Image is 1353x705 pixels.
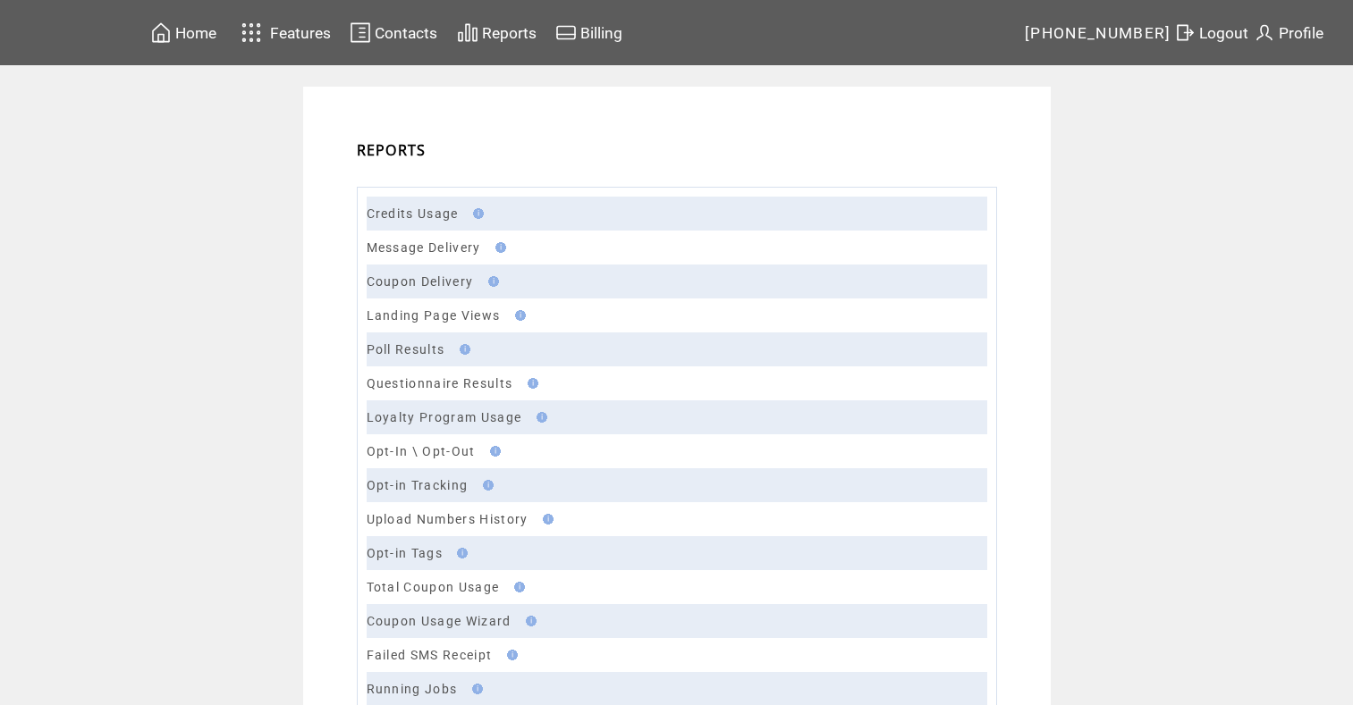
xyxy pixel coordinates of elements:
a: Opt-in Tags [367,546,444,560]
a: Home [148,19,219,46]
img: help.gif [468,208,484,219]
img: help.gif [483,276,499,287]
img: help.gif [502,650,518,660]
a: Coupon Usage Wizard [367,614,512,628]
img: features.svg [236,18,267,47]
span: Logout [1199,24,1248,42]
a: Opt-in Tracking [367,478,469,492]
a: Opt-In \ Opt-Out [367,444,476,458]
a: Profile [1251,19,1326,46]
img: help.gif [452,548,468,558]
a: Features [233,15,334,50]
img: help.gif [531,412,547,423]
img: home.svg [150,21,172,44]
img: help.gif [522,378,538,389]
a: Logout [1171,19,1251,46]
a: Message Delivery [367,240,481,255]
span: REPORTS [357,140,427,160]
a: Credits Usage [367,206,459,221]
a: Questionnaire Results [367,376,513,390]
img: help.gif [509,582,525,592]
a: Landing Page Views [367,308,501,323]
img: profile.svg [1254,21,1275,44]
img: help.gif [510,310,526,321]
img: help.gif [478,480,494,491]
span: Home [175,24,216,42]
img: help.gif [520,616,537,626]
span: Profile [1279,24,1323,42]
a: Running Jobs [367,682,458,696]
a: Loyalty Program Usage [367,410,522,424]
a: Poll Results [367,342,445,357]
a: Billing [553,19,625,46]
img: contacts.svg [350,21,371,44]
img: creidtcard.svg [555,21,577,44]
a: Coupon Delivery [367,274,474,289]
span: Reports [482,24,537,42]
img: help.gif [454,344,470,355]
span: Contacts [375,24,437,42]
img: help.gif [490,242,506,253]
img: chart.svg [457,21,478,44]
a: Failed SMS Receipt [367,648,493,662]
img: help.gif [467,684,483,694]
span: [PHONE_NUMBER] [1025,24,1171,42]
a: Reports [454,19,539,46]
img: help.gif [537,514,554,525]
span: Features [270,24,331,42]
a: Contacts [347,19,440,46]
a: Total Coupon Usage [367,580,500,594]
img: help.gif [485,446,501,457]
span: Billing [580,24,622,42]
a: Upload Numbers History [367,512,529,526]
img: exit.svg [1174,21,1196,44]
